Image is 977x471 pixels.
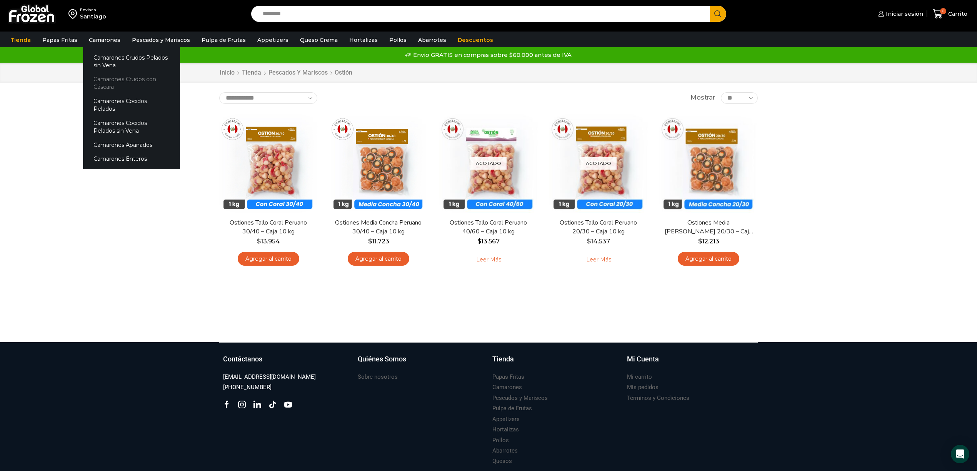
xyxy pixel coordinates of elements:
span: $ [368,238,372,245]
h3: Camarones [492,383,522,391]
a: Camarones [85,33,124,47]
a: Pescados y Mariscos [492,393,548,403]
a: Términos y Condiciones [627,393,689,403]
span: Iniciar sesión [884,10,923,18]
a: [PHONE_NUMBER] [223,382,272,393]
span: $ [257,238,261,245]
div: Santiago [80,13,106,20]
h3: Hortalizas [492,426,519,434]
a: Agregar al carrito: “Ostiones Tallo Coral Peruano 30/40 - Caja 10 kg” [238,252,299,266]
img: address-field-icon.svg [68,7,80,20]
a: Contáctanos [223,354,350,372]
a: Papas Fritas [38,33,81,47]
a: Inicio [219,68,235,77]
a: [EMAIL_ADDRESS][DOMAIN_NAME] [223,372,316,382]
h3: Quesos [492,457,512,465]
a: Mi carrito [627,372,652,382]
h3: Contáctanos [223,354,262,364]
h3: Appetizers [492,415,520,423]
nav: Breadcrumb [219,68,352,77]
a: Queso Crema [296,33,342,47]
a: Quiénes Somos [358,354,485,372]
h3: [PHONE_NUMBER] [223,383,272,391]
h3: Mi Cuenta [627,354,659,364]
a: Descuentos [454,33,497,47]
a: Camarones Crudos Pelados sin Vena [83,50,180,72]
h3: Pollos [492,436,509,444]
p: Agotado [580,157,617,170]
a: Appetizers [492,414,520,424]
a: Tienda [492,354,619,372]
a: Mi Cuenta [627,354,754,372]
a: Hortalizas [492,424,519,435]
h1: Ostión [335,69,352,76]
a: Ostiones Media Concha Peruano 30/40 – Caja 10 kg [334,218,423,236]
p: Agotado [470,157,507,170]
a: Quesos [492,456,512,466]
h3: Tienda [492,354,514,364]
span: $ [587,238,591,245]
a: Ostiones Tallo Coral Peruano 20/30 – Caja 10 kg [554,218,643,236]
a: Tienda [242,68,262,77]
a: Pollos [385,33,410,47]
select: Pedido de la tienda [219,92,317,104]
a: Pescados y Mariscos [128,33,194,47]
a: Pulpa de Frutas [492,403,532,414]
h3: Pulpa de Frutas [492,404,532,413]
button: Search button [710,6,726,22]
a: Papas Fritas [492,372,524,382]
bdi: 11.723 [368,238,389,245]
a: Leé más sobre “Ostiones Tallo Coral Peruano 40/60 - Caja 10 kg” [464,252,513,268]
bdi: 14.537 [587,238,610,245]
a: Agregar al carrito: “Ostiones Media Concha Peruano 30/40 - Caja 10 kg” [348,252,409,266]
a: Appetizers [253,33,292,47]
h3: [EMAIL_ADDRESS][DOMAIN_NAME] [223,373,316,381]
h3: Sobre nosotros [358,373,398,381]
div: Enviar a [80,7,106,13]
span: Carrito [946,10,967,18]
a: Pescados y Mariscos [268,68,328,77]
a: Iniciar sesión [876,6,923,22]
h3: Términos y Condiciones [627,394,689,402]
bdi: 13.567 [477,238,500,245]
h3: Pescados y Mariscos [492,394,548,402]
a: Abarrotes [414,33,450,47]
a: Camarones Cocidos Pelados [83,94,180,116]
h3: Mis pedidos [627,383,659,391]
a: Camarones [492,382,522,393]
a: Ostiones Tallo Coral Peruano 30/40 – Caja 10 kg [224,218,313,236]
h3: Papas Fritas [492,373,524,381]
span: $ [477,238,481,245]
a: Agregar al carrito: “Ostiones Media Concha Peruano 20/30 - Caja 10 kg” [678,252,739,266]
a: Abarrotes [492,446,518,456]
a: 0 Carrito [931,5,969,23]
h3: Mi carrito [627,373,652,381]
a: Mis pedidos [627,382,659,393]
h3: Abarrotes [492,447,518,455]
h3: Quiénes Somos [358,354,406,364]
a: Hortalizas [345,33,382,47]
bdi: 12.213 [698,238,719,245]
span: Mostrar [690,93,715,102]
a: Pulpa de Frutas [198,33,250,47]
a: Tienda [7,33,35,47]
a: Camarones Crudos con Cáscara [83,72,180,94]
a: Ostiones Tallo Coral Peruano 40/60 – Caja 10 kg [444,218,533,236]
a: Camarones Apanados [83,138,180,152]
a: Leé más sobre “Ostiones Tallo Coral Peruano 20/30 - Caja 10 kg” [574,252,623,268]
a: Sobre nosotros [358,372,398,382]
div: Open Intercom Messenger [951,445,969,463]
a: Pollos [492,435,509,446]
a: Camarones Enteros [83,152,180,166]
span: 0 [940,8,946,14]
bdi: 13.954 [257,238,280,245]
a: Camarones Cocidos Pelados sin Vena [83,116,180,138]
a: Ostiones Media [PERSON_NAME] 20/30 – Caja 10 kg [664,218,753,236]
span: $ [698,238,702,245]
